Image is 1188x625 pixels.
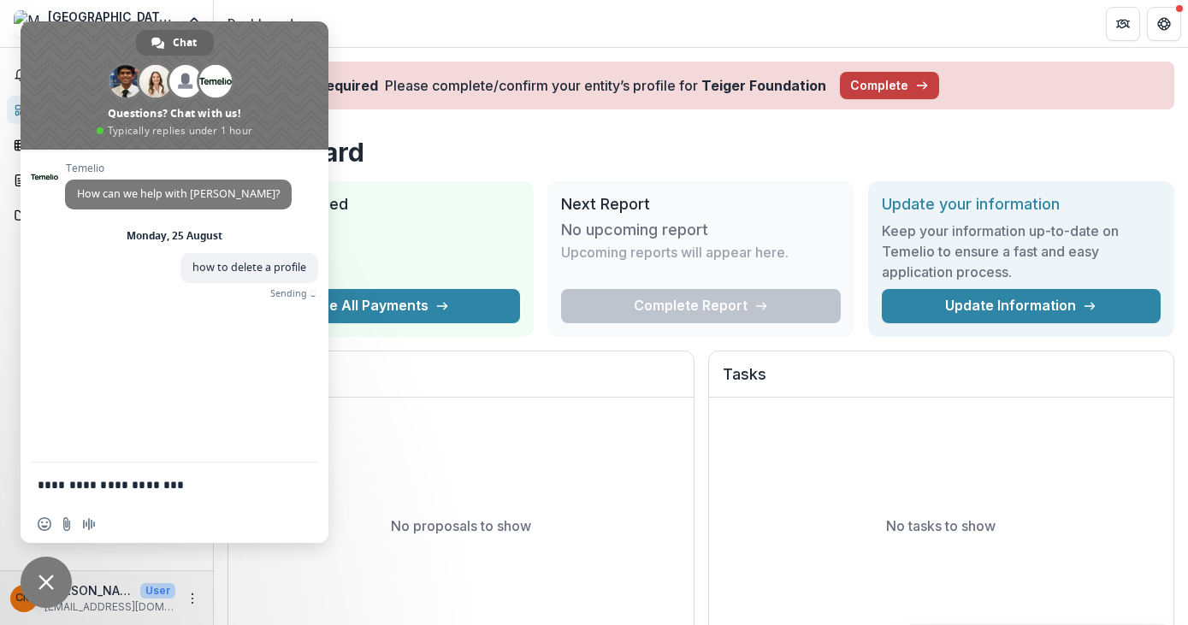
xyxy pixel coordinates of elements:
button: Partners [1106,7,1140,41]
h2: Next Report [561,195,840,214]
h3: Keep your information up-to-date on Temelio to ensure a fast and easy application process. [882,221,1161,282]
p: [EMAIL_ADDRESS][DOMAIN_NAME] [44,599,175,615]
span: how to delete a profile [192,260,306,274]
h2: Tasks [723,365,1161,398]
span: Sending [270,287,307,299]
div: Please complete/confirm your entity’s profile for [385,75,826,96]
textarea: Compose your message... [38,463,277,505]
nav: breadcrumb [221,11,300,36]
button: Get Help [1147,7,1181,41]
p: [PERSON_NAME] [44,581,133,599]
a: Documents [7,201,206,229]
p: No proposals to show [391,516,531,536]
button: Open entity switcher [182,7,206,41]
span: How can we help with [PERSON_NAME]? [77,186,280,201]
a: Chat [136,30,214,56]
button: Notifications [7,62,206,89]
span: Insert an emoji [38,517,51,531]
h2: Total Awarded [241,195,520,214]
a: Dashboard [7,96,206,124]
div: [GEOGRAPHIC_DATA] (MOCA) [48,8,175,26]
a: Proposals [7,166,206,194]
button: See All Payments [241,289,520,323]
div: Monday, 25 August [127,231,222,241]
h3: No upcoming report [561,221,708,239]
img: Museum of Contemporary Art (MOCA) [14,10,41,38]
button: More [182,588,203,609]
span: Send a file [60,517,74,531]
a: Tasks [7,131,206,159]
div: Catherine Massey [15,593,33,604]
span: Chat [173,30,197,56]
div: Dashboard [228,15,293,32]
button: Complete [840,72,939,99]
span: Audio message [82,517,96,531]
p: Upcoming reports will appear here. [561,242,789,262]
strong: Teiger Foundation [701,77,826,94]
a: Close chat [21,557,72,608]
span: Temelio [65,162,292,174]
p: No tasks to show [886,516,996,536]
h1: Dashboard [228,137,1174,168]
h2: Proposals [242,365,680,398]
a: Update Information [882,289,1161,323]
h2: Update your information [882,195,1161,214]
p: User [140,583,175,598]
